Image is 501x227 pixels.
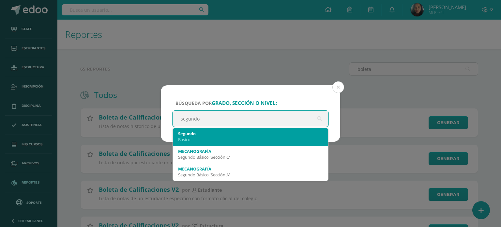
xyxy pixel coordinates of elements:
input: ej. Primero primaria, etc. [173,111,328,127]
div: Segundo Básico 'Sección A' [178,172,323,178]
button: Close (Esc) [332,81,344,93]
div: Segundo Básico 'Sección C' [178,154,323,160]
div: Básico [178,137,323,142]
div: Segundo [178,131,323,137]
div: MECANOGRAFÍA [178,166,323,172]
strong: grado, sección o nivel: [212,100,277,106]
span: Búsqueda por [175,100,277,106]
div: MECANOGRAFÍA [178,148,323,154]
